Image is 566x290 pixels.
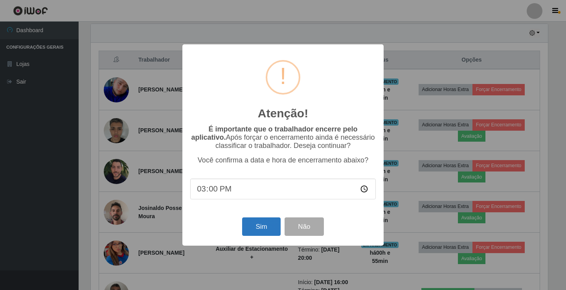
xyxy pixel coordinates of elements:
button: Sim [242,217,280,236]
button: Não [285,217,323,236]
p: Você confirma a data e hora de encerramento abaixo? [190,156,376,164]
h2: Atenção! [258,106,308,120]
p: Após forçar o encerramento ainda é necessário classificar o trabalhador. Deseja continuar? [190,125,376,150]
b: É importante que o trabalhador encerre pelo aplicativo. [191,125,357,141]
